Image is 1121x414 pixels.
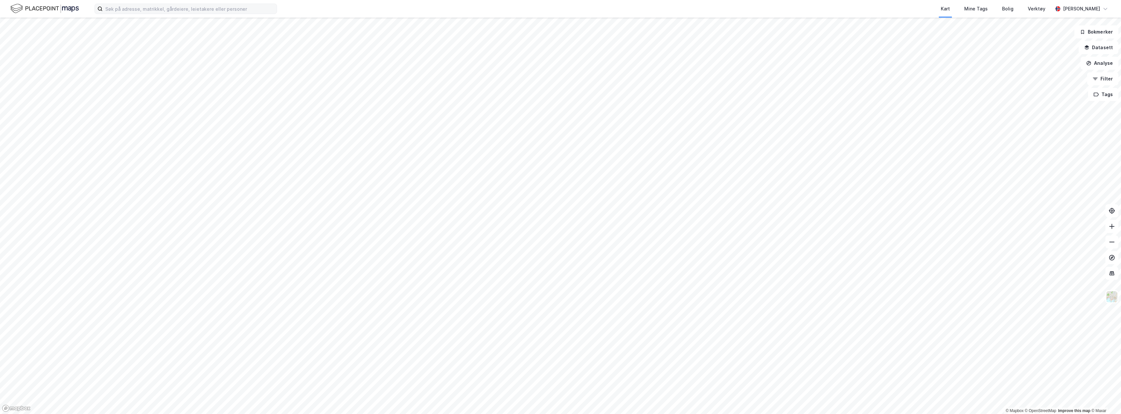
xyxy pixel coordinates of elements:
[1002,5,1013,13] div: Bolig
[1074,25,1118,38] button: Bokmerker
[1058,408,1090,413] a: Improve this map
[1063,5,1100,13] div: [PERSON_NAME]
[1088,383,1121,414] div: Kontrollprogram for chat
[1025,408,1056,413] a: OpenStreetMap
[2,405,31,412] a: Mapbox homepage
[1081,57,1118,70] button: Analyse
[1028,5,1045,13] div: Verktøy
[1087,72,1118,85] button: Filter
[1079,41,1118,54] button: Datasett
[103,4,277,14] input: Søk på adresse, matrikkel, gårdeiere, leietakere eller personer
[1088,383,1121,414] iframe: Chat Widget
[10,3,79,14] img: logo.f888ab2527a4732fd821a326f86c7f29.svg
[964,5,988,13] div: Mine Tags
[1106,291,1118,303] img: Z
[1006,408,1024,413] a: Mapbox
[1088,88,1118,101] button: Tags
[941,5,950,13] div: Kart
